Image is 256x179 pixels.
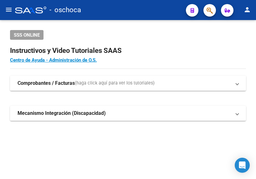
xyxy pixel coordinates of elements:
[49,3,81,17] span: - oschoca
[14,32,40,38] span: SSS ONLINE
[10,106,246,121] mat-expansion-panel-header: Mecanismo Integración (Discapacidad)
[10,76,246,91] mat-expansion-panel-header: Comprobantes / Facturas(haga click aquí para ver los tutoriales)
[18,80,75,87] strong: Comprobantes / Facturas
[10,45,246,57] h2: Instructivos y Video Tutoriales SAAS
[18,110,106,117] strong: Mecanismo Integración (Discapacidad)
[5,6,13,13] mat-icon: menu
[10,57,97,63] a: Centro de Ayuda - Administración de O.S.
[243,6,251,13] mat-icon: person
[75,80,155,87] span: (haga click aquí para ver los tutoriales)
[235,158,250,173] div: Open Intercom Messenger
[10,30,44,40] button: SSS ONLINE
